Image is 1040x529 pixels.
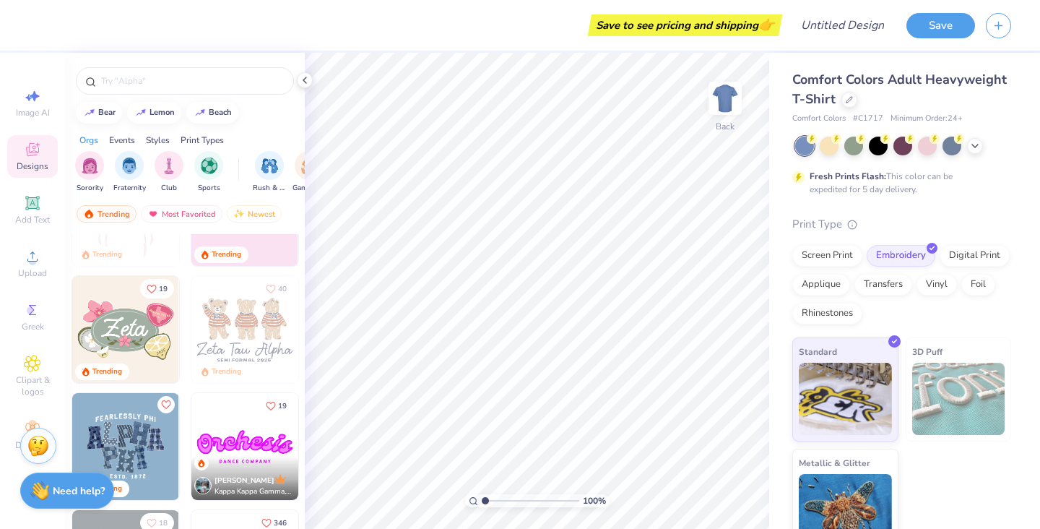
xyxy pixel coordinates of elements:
[191,276,298,383] img: a3be6b59-b000-4a72-aad0-0c575b892a6b
[227,205,282,223] div: Newest
[912,363,1005,435] img: 3D Puff
[53,484,105,498] strong: Need help?
[191,393,298,500] img: e5c25cba-9be7-456f-8dc7-97e2284da968
[799,363,892,435] img: Standard
[711,84,740,113] img: Back
[259,279,293,298] button: Like
[7,374,58,397] span: Clipart & logos
[259,396,293,416] button: Like
[212,249,241,260] div: Trending
[792,113,846,125] span: Comfort Colors
[792,71,1007,108] span: Comfort Colors Adult Heavyweight T-Shirt
[214,476,274,486] span: [PERSON_NAME]
[253,183,286,194] span: Rush & Bid
[810,171,886,182] strong: Fresh Prints Flash:
[161,183,177,194] span: Club
[121,158,137,174] img: Fraternity Image
[194,151,223,194] div: filter for Sports
[853,113,883,125] span: # C1717
[159,520,168,527] span: 18
[75,151,104,194] button: filter button
[298,276,404,383] img: d12c9beb-9502-45c7-ae94-40b97fdd6040
[82,158,98,174] img: Sorority Image
[17,160,48,172] span: Designs
[758,16,774,33] span: 👉
[940,245,1010,267] div: Digital Print
[301,158,318,174] img: Game Day Image
[792,216,1011,233] div: Print Type
[16,107,50,119] span: Image AI
[72,393,179,500] img: 5a4b4175-9e88-49c8-8a23-26d96782ddc6
[214,486,292,497] span: Kappa Kappa Gamma, [GEOGRAPHIC_DATA][US_STATE]
[292,151,326,194] div: filter for Game Day
[178,393,285,500] img: a3f22b06-4ee5-423c-930f-667ff9442f68
[278,403,287,410] span: 19
[100,74,285,88] input: Try "Alpha"
[84,108,95,117] img: trend_line.gif
[157,396,175,413] button: Like
[201,158,217,174] img: Sports Image
[109,134,135,147] div: Events
[198,183,220,194] span: Sports
[799,344,837,359] span: Standard
[77,183,103,194] span: Sorority
[141,205,222,223] div: Most Favorited
[792,245,862,267] div: Screen Print
[583,494,606,507] span: 100 %
[792,303,862,324] div: Rhinestones
[916,274,957,296] div: Vinyl
[789,11,896,40] input: Untitled Design
[792,274,850,296] div: Applique
[18,267,47,279] span: Upload
[292,183,326,194] span: Game Day
[15,439,50,451] span: Decorate
[113,183,146,194] span: Fraternity
[209,108,232,116] div: beach
[274,473,286,485] img: topCreatorCrown.gif
[155,151,183,194] button: filter button
[92,366,122,377] div: Trending
[135,108,147,117] img: trend_line.gif
[140,279,174,298] button: Like
[298,393,404,500] img: 190a3832-2857-43c9-9a52-6d493f4406b1
[149,108,175,116] div: lemon
[146,134,170,147] div: Styles
[155,151,183,194] div: filter for Club
[161,158,177,174] img: Club Image
[233,209,245,219] img: Newest.gif
[961,274,995,296] div: Foil
[147,209,159,219] img: most_fav.gif
[912,344,942,359] span: 3D Puff
[212,366,241,377] div: Trending
[854,274,912,296] div: Transfers
[113,151,146,194] button: filter button
[810,170,987,196] div: This color can be expedited for 5 day delivery.
[186,102,238,124] button: beach
[799,455,870,470] span: Metallic & Glitter
[76,102,122,124] button: bear
[591,14,779,36] div: Save to see pricing and shipping
[77,205,136,223] div: Trending
[274,520,287,527] span: 346
[22,321,44,332] span: Greek
[178,276,285,383] img: d6d5c6c6-9b9a-4053-be8a-bdf4bacb006d
[15,214,50,225] span: Add Text
[113,151,146,194] div: filter for Fraternity
[127,102,181,124] button: lemon
[92,249,122,260] div: Trending
[83,209,95,219] img: trending.gif
[194,108,206,117] img: trend_line.gif
[716,120,734,133] div: Back
[75,151,104,194] div: filter for Sorority
[194,477,212,494] img: Avatar
[867,245,935,267] div: Embroidery
[181,134,224,147] div: Print Types
[261,158,278,174] img: Rush & Bid Image
[292,151,326,194] button: filter button
[890,113,963,125] span: Minimum Order: 24 +
[278,285,287,293] span: 40
[159,285,168,293] span: 19
[79,134,98,147] div: Orgs
[906,13,975,38] button: Save
[98,108,116,116] div: bear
